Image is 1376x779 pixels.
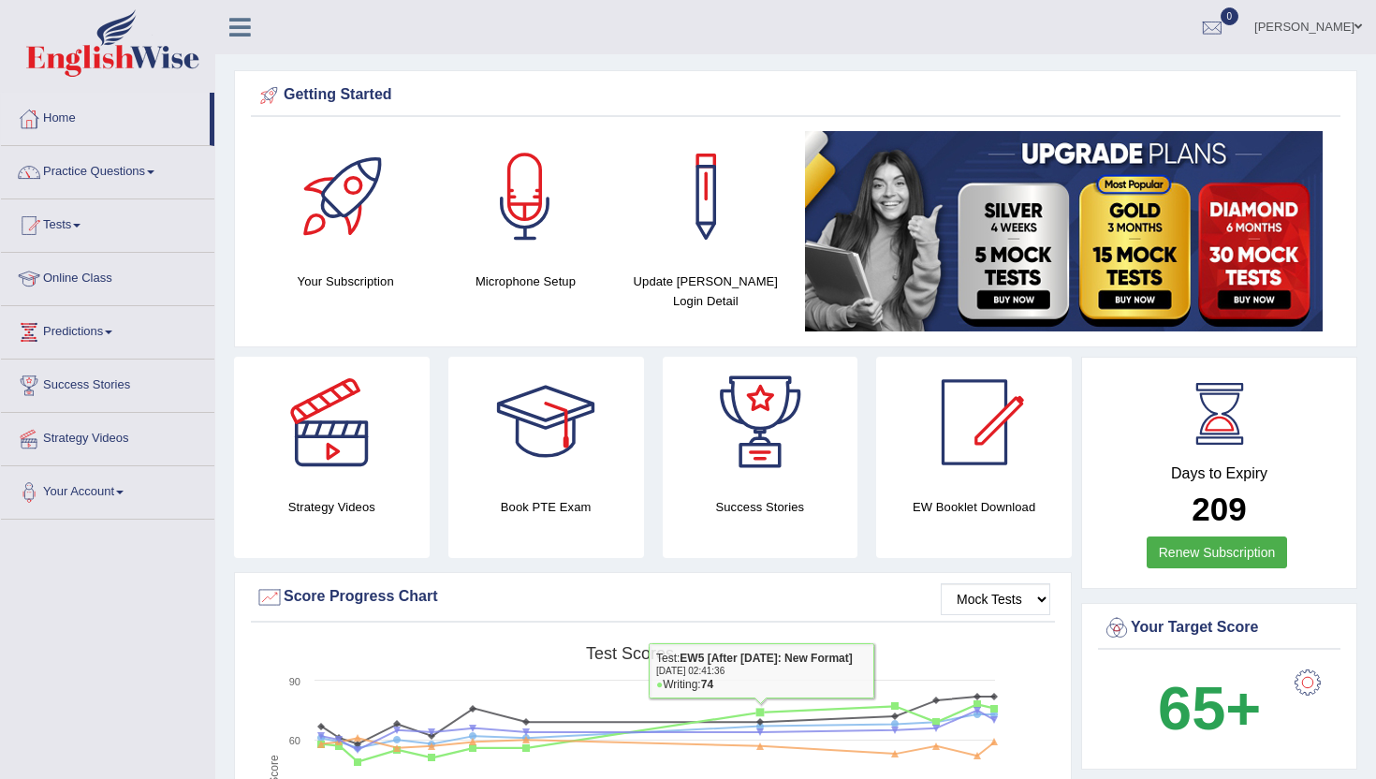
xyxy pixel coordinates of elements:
div: Your Target Score [1103,614,1336,642]
a: Success Stories [1,360,214,406]
h4: EW Booklet Download [876,497,1072,517]
b: 65+ [1158,674,1261,742]
text: 90 [289,676,300,687]
span: 0 [1221,7,1239,25]
a: Practice Questions [1,146,214,193]
h4: Update [PERSON_NAME] Login Detail [625,272,786,311]
a: Predictions [1,306,214,353]
h4: Strategy Videos [234,497,430,517]
div: Score Progress Chart [256,583,1050,611]
a: Tests [1,199,214,246]
a: Online Class [1,253,214,300]
h4: Days to Expiry [1103,465,1336,482]
a: Strategy Videos [1,413,214,460]
h4: Success Stories [663,497,858,517]
div: Getting Started [256,81,1336,110]
a: Renew Subscription [1147,536,1288,568]
text: 60 [289,735,300,746]
h4: Microphone Setup [445,272,606,291]
a: Home [1,93,210,140]
h4: Book PTE Exam [448,497,644,517]
b: 209 [1192,491,1246,527]
a: Your Account [1,466,214,513]
tspan: Test scores [586,644,674,663]
h4: Your Subscription [265,272,426,291]
img: small5.jpg [805,131,1323,331]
